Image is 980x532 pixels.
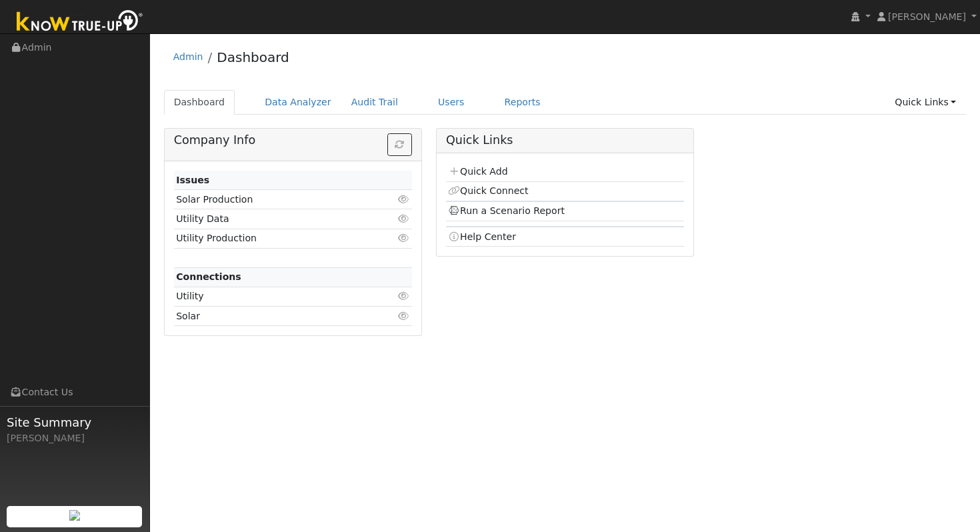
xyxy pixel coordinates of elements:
div: [PERSON_NAME] [7,431,143,445]
span: [PERSON_NAME] [888,11,966,22]
img: Know True-Up [10,7,150,37]
a: Run a Scenario Report [448,205,565,216]
a: Admin [173,51,203,62]
i: Click to view [398,233,410,243]
img: retrieve [69,510,80,521]
strong: Issues [176,175,209,185]
strong: Connections [176,271,241,282]
td: Utility Production [174,229,373,248]
i: Click to view [398,311,410,321]
a: Quick Add [448,166,507,177]
td: Utility [174,287,373,306]
a: Data Analyzer [255,90,341,115]
a: Users [428,90,475,115]
a: Quick Connect [448,185,528,196]
a: Dashboard [164,90,235,115]
a: Reports [495,90,551,115]
a: Dashboard [217,49,289,65]
a: Help Center [448,231,516,242]
i: Click to view [398,214,410,223]
i: Click to view [398,195,410,204]
a: Quick Links [885,90,966,115]
span: Site Summary [7,413,143,431]
td: Solar Production [174,190,373,209]
td: Utility Data [174,209,373,229]
h5: Company Info [174,133,412,147]
i: Click to view [398,291,410,301]
td: Solar [174,307,373,326]
h5: Quick Links [446,133,684,147]
a: Audit Trail [341,90,408,115]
